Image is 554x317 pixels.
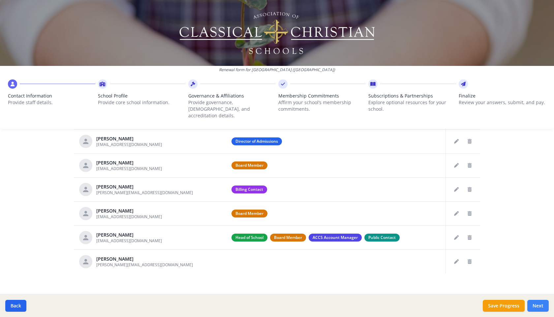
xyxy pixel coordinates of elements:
button: Delete staff [464,160,475,171]
span: Subscriptions & Partnerships [368,93,456,99]
span: [EMAIL_ADDRESS][DOMAIN_NAME] [96,238,162,244]
button: Delete staff [464,184,475,195]
button: Delete staff [464,256,475,267]
span: Board Member [270,234,306,242]
p: Explore optional resources for your school. [368,99,456,112]
div: [PERSON_NAME] [96,232,162,238]
span: Public Contact [364,234,400,242]
button: Edit staff [451,184,462,195]
button: Edit staff [451,232,462,243]
span: [PERSON_NAME][EMAIL_ADDRESS][DOMAIN_NAME] [96,190,193,195]
span: Contact Information [8,93,95,99]
p: Provide staff details. [8,99,95,106]
span: Head of School [231,234,267,242]
p: Affirm your school’s membership commitments. [278,99,366,112]
button: Next [527,300,549,312]
span: [EMAIL_ADDRESS][DOMAIN_NAME] [96,142,162,147]
span: Board Member [231,210,267,217]
div: [PERSON_NAME] [96,184,193,190]
button: Save Progress [483,300,525,312]
button: Delete staff [464,136,475,147]
div: [PERSON_NAME] [96,256,193,262]
button: Delete staff [464,208,475,219]
p: Provide core school information. [98,99,185,106]
p: Provide governance, [DEMOGRAPHIC_DATA], and accreditation details. [188,99,276,119]
span: [EMAIL_ADDRESS][DOMAIN_NAME] [96,166,162,171]
p: Review your answers, submit, and pay. [459,99,546,106]
span: Finalize [459,93,546,99]
span: Board Member [231,161,267,169]
span: ACCS Account Manager [309,234,362,242]
button: Back [5,300,26,312]
button: Edit staff [451,160,462,171]
span: Membership Commitments [278,93,366,99]
div: [PERSON_NAME] [96,208,162,214]
button: Edit staff [451,136,462,147]
span: [PERSON_NAME][EMAIL_ADDRESS][DOMAIN_NAME] [96,262,193,268]
button: Edit staff [451,208,462,219]
span: Governance & Affiliations [188,93,276,99]
span: Billing Contact [231,186,267,193]
span: [EMAIL_ADDRESS][DOMAIN_NAME] [96,214,162,219]
div: [PERSON_NAME] [96,159,162,166]
span: School Profile [98,93,185,99]
button: Edit staff [451,256,462,267]
img: Logo [178,10,376,56]
button: Delete staff [464,232,475,243]
div: [PERSON_NAME] [96,135,162,142]
span: Director of Admissions [231,137,282,145]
